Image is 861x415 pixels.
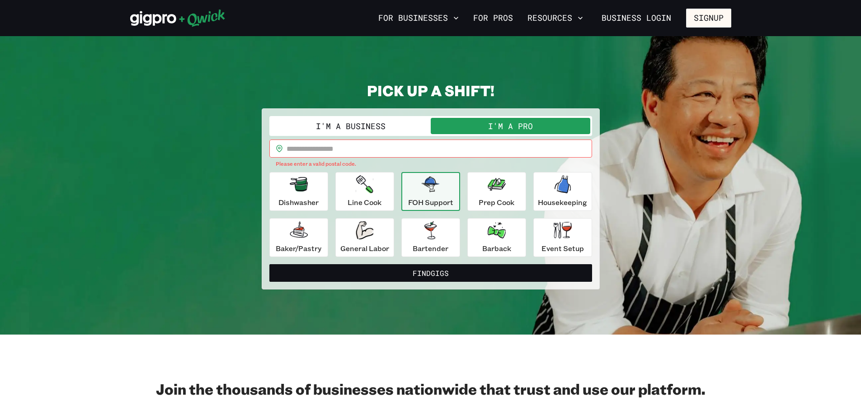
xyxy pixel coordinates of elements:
[479,197,514,208] p: Prep Cook
[276,159,586,168] p: Please enter a valid postal code.
[541,243,584,254] p: Event Setup
[401,172,460,211] button: FOH Support
[467,218,526,257] button: Barback
[533,218,592,257] button: Event Setup
[686,9,731,28] button: Signup
[340,243,389,254] p: General Labor
[467,172,526,211] button: Prep Cook
[130,380,731,398] h2: Join the thousands of businesses nationwide that trust and use our platform.
[276,243,321,254] p: Baker/Pastry
[348,197,381,208] p: Line Cook
[413,243,448,254] p: Bartender
[470,10,517,26] a: For Pros
[269,264,592,282] button: FindGigs
[401,218,460,257] button: Bartender
[533,172,592,211] button: Housekeeping
[482,243,511,254] p: Barback
[335,172,394,211] button: Line Cook
[408,197,453,208] p: FOH Support
[375,10,462,26] button: For Businesses
[524,10,587,26] button: Resources
[271,118,431,134] button: I'm a Business
[278,197,319,208] p: Dishwasher
[335,218,394,257] button: General Labor
[269,218,328,257] button: Baker/Pastry
[269,172,328,211] button: Dishwasher
[538,197,587,208] p: Housekeeping
[594,9,679,28] a: Business Login
[262,81,600,99] h2: PICK UP A SHIFT!
[431,118,590,134] button: I'm a Pro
